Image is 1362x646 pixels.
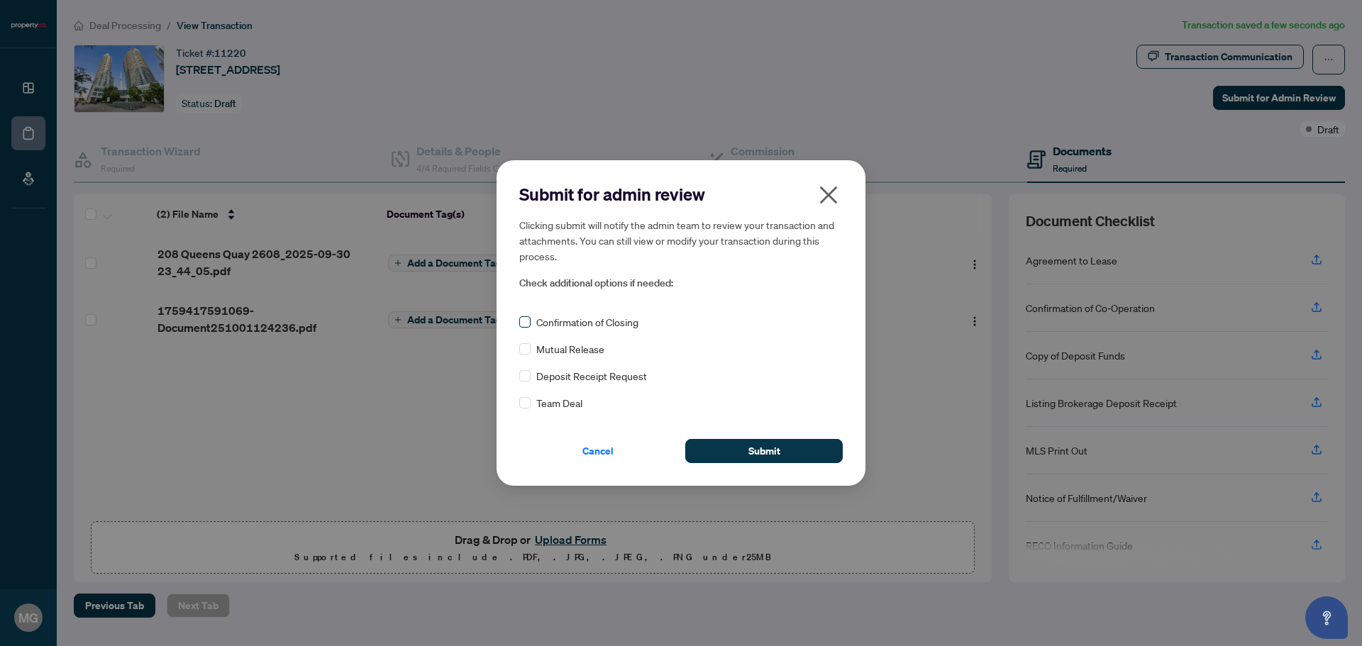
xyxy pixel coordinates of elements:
[536,368,647,384] span: Deposit Receipt Request
[519,275,843,291] span: Check additional options if needed:
[536,341,604,357] span: Mutual Release
[582,440,614,462] span: Cancel
[685,439,843,463] button: Submit
[519,439,677,463] button: Cancel
[519,217,843,264] h5: Clicking submit will notify the admin team to review your transaction and attachments. You can st...
[536,314,638,330] span: Confirmation of Closing
[748,440,780,462] span: Submit
[1305,596,1348,639] button: Open asap
[817,184,840,206] span: close
[519,183,843,206] h2: Submit for admin review
[536,395,582,411] span: Team Deal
